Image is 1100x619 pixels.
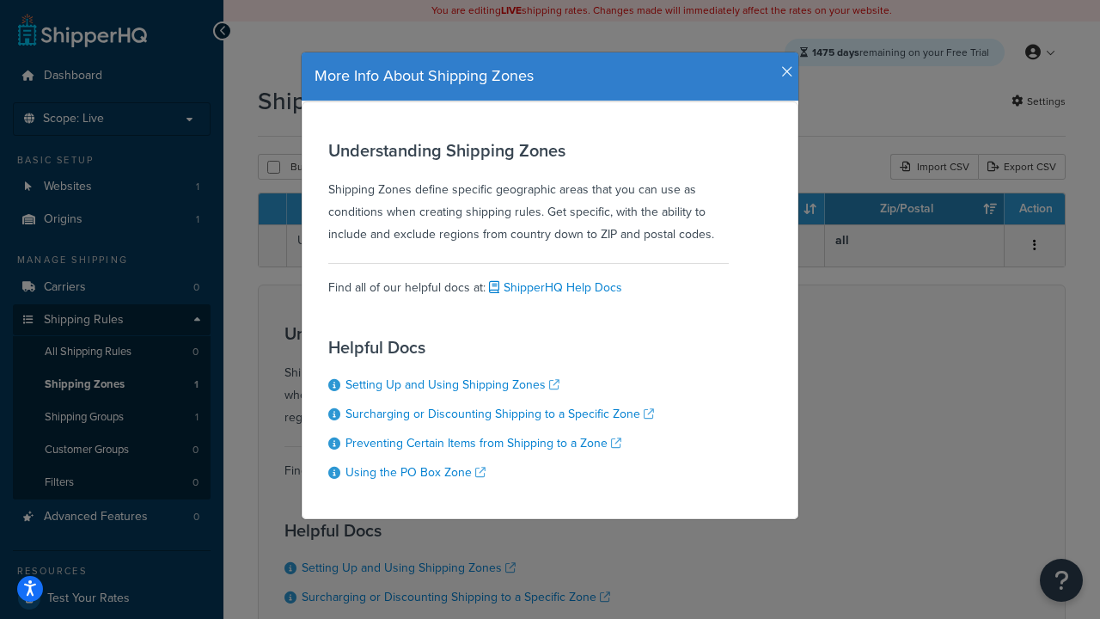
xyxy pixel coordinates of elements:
[328,141,729,160] h3: Understanding Shipping Zones
[328,141,729,246] div: Shipping Zones define specific geographic areas that you can use as conditions when creating ship...
[345,463,486,481] a: Using the PO Box Zone
[345,376,559,394] a: Setting Up and Using Shipping Zones
[315,65,785,88] h4: More Info About Shipping Zones
[486,279,622,297] a: ShipperHQ Help Docs
[328,263,729,299] div: Find all of our helpful docs at:
[328,338,654,357] h3: Helpful Docs
[345,405,654,423] a: Surcharging or Discounting Shipping to a Specific Zone
[345,434,621,452] a: Preventing Certain Items from Shipping to a Zone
